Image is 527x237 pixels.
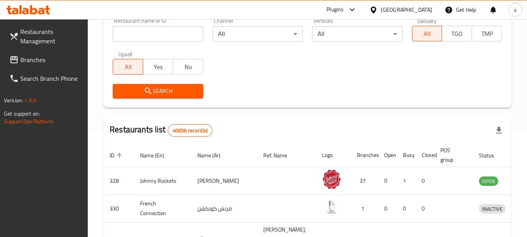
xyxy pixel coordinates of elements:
[378,195,397,223] td: 0
[134,195,191,223] td: French Connection
[415,195,434,223] td: 0
[4,95,23,105] span: Version:
[397,195,415,223] td: 0
[490,121,508,140] div: Export file
[475,28,499,39] span: TMP
[191,167,257,195] td: [PERSON_NAME]
[312,26,402,42] div: All
[415,143,434,167] th: Closed
[4,116,53,127] a: Support.OpsPlatform
[3,50,88,69] a: Branches
[3,69,88,88] a: Search Branch Phone
[110,124,213,137] h2: Restaurants list
[263,151,297,160] span: Ref. Name
[113,59,143,75] button: All
[322,197,341,217] img: French Connection
[118,51,133,57] label: Upsell
[20,55,82,64] span: Branches
[3,22,88,50] a: Restaurants Management
[103,167,134,195] td: 328
[143,59,173,75] button: Yes
[140,151,174,160] span: Name (En)
[173,59,203,75] button: No
[326,5,344,14] div: Plugins
[397,143,415,167] th: Busy
[119,86,197,96] span: Search
[176,61,200,73] span: No
[103,195,134,223] td: 330
[378,167,397,195] td: 0
[146,61,170,73] span: Yes
[479,177,498,186] span: OPEN
[20,27,82,46] span: Restaurants Management
[316,143,351,167] th: Logo
[191,195,257,223] td: فرنش كونكشن
[415,167,434,195] td: 0
[514,5,516,14] span: a
[351,195,378,223] td: 1
[116,61,140,73] span: All
[20,74,82,83] span: Search Branch Phone
[168,127,212,134] span: 40656 record(s)
[479,205,506,214] span: INACTIVE
[4,109,40,119] span: Get support on:
[381,5,432,14] div: [GEOGRAPHIC_DATA]
[134,167,191,195] td: Johnny Rockets
[472,26,502,41] button: TMP
[113,84,203,98] button: Search
[322,169,341,189] img: Johnny Rockets
[197,151,231,160] span: Name (Ar)
[479,151,504,160] span: Status
[440,146,463,164] span: POS group
[445,28,469,39] span: TGO
[213,26,303,42] div: All
[479,176,498,186] div: OPEN
[415,28,439,39] span: All
[442,26,472,41] button: TGO
[351,167,378,195] td: 37
[110,151,124,160] span: ID
[397,167,415,195] td: 1
[351,143,378,167] th: Branches
[168,124,213,137] div: Total records count
[113,26,203,42] input: Search for restaurant name or ID..
[378,143,397,167] th: Open
[412,26,442,41] button: All
[417,18,437,23] label: Delivery
[24,95,36,105] span: 1.0.0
